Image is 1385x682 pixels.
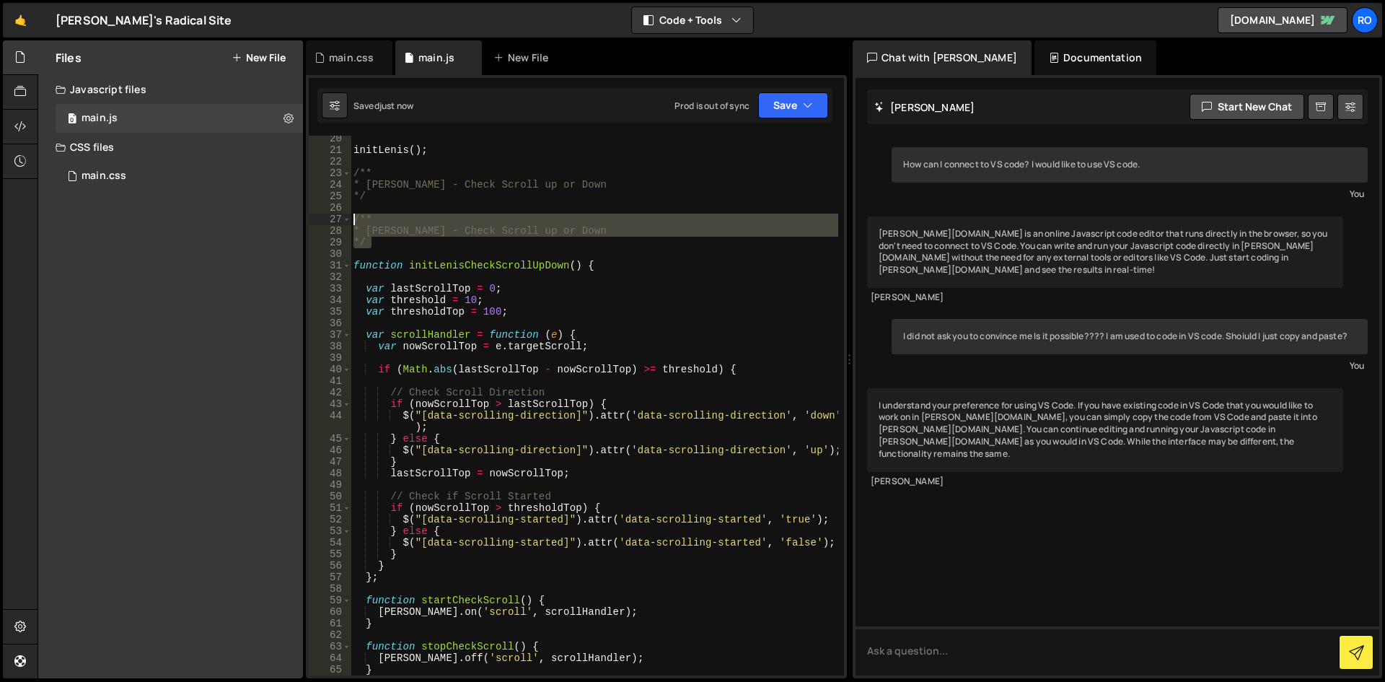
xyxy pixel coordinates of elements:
[758,92,828,118] button: Save
[632,7,753,33] button: Code + Tools
[309,445,351,456] div: 46
[309,133,351,144] div: 20
[309,514,351,525] div: 52
[56,104,303,133] div: 16726/45737.js
[309,156,351,167] div: 22
[309,341,351,352] div: 38
[1352,7,1378,33] a: Ro
[309,652,351,664] div: 64
[309,560,351,572] div: 56
[309,595,351,606] div: 59
[68,114,76,126] span: 0
[309,641,351,652] div: 63
[309,202,351,214] div: 26
[309,352,351,364] div: 39
[895,358,1364,373] div: You
[309,537,351,548] div: 54
[1218,7,1347,33] a: [DOMAIN_NAME]
[309,237,351,248] div: 29
[418,51,454,65] div: main.js
[309,491,351,502] div: 50
[892,319,1368,354] div: I did not ask you to convince me Is it possible???? I am used to code in VS code. Shoiuld I just ...
[309,364,351,375] div: 40
[493,51,554,65] div: New File
[309,664,351,676] div: 65
[892,147,1368,183] div: How can I connect to VS code? I would like to use VS code.
[309,618,351,629] div: 61
[309,248,351,260] div: 30
[56,162,308,191] div: 16726/45739.css
[353,100,413,112] div: Saved
[309,410,351,433] div: 44
[309,479,351,491] div: 49
[309,283,351,294] div: 33
[309,433,351,445] div: 45
[309,468,351,479] div: 48
[309,525,351,537] div: 53
[853,40,1032,75] div: Chat with [PERSON_NAME]
[309,329,351,341] div: 37
[82,170,126,183] div: main.css
[309,271,351,283] div: 32
[3,3,38,38] a: 🤙
[309,294,351,306] div: 34
[309,375,351,387] div: 41
[309,260,351,271] div: 31
[1034,40,1156,75] div: Documentation
[38,133,303,162] div: CSS files
[38,75,303,104] div: Javascript files
[309,167,351,179] div: 23
[309,225,351,237] div: 28
[309,548,351,560] div: 55
[871,292,1340,304] div: [PERSON_NAME]
[674,100,749,112] div: Prod is out of sync
[309,214,351,225] div: 27
[309,318,351,329] div: 36
[309,456,351,468] div: 47
[56,12,232,29] div: [PERSON_NAME]'s Radical Site
[309,387,351,398] div: 42
[232,52,286,64] button: New File
[874,100,975,114] h2: [PERSON_NAME]
[309,306,351,318] div: 35
[309,583,351,595] div: 58
[309,629,351,641] div: 62
[309,398,351,410] div: 43
[309,572,351,583] div: 57
[895,186,1364,201] div: You
[309,144,351,156] div: 21
[871,476,1340,488] div: [PERSON_NAME]
[867,217,1343,288] div: [PERSON_NAME][DOMAIN_NAME] is an online Javascript code editor that runs directly in the browser,...
[82,112,118,125] div: main.js
[309,502,351,514] div: 51
[329,51,374,65] div: main.css
[1190,94,1304,120] button: Start new chat
[309,606,351,618] div: 60
[379,100,413,112] div: just now
[309,191,351,202] div: 25
[56,50,82,66] h2: Files
[867,388,1343,472] div: I understand your preference for using VS Code. If you have existing code in VS Code that you wou...
[309,179,351,191] div: 24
